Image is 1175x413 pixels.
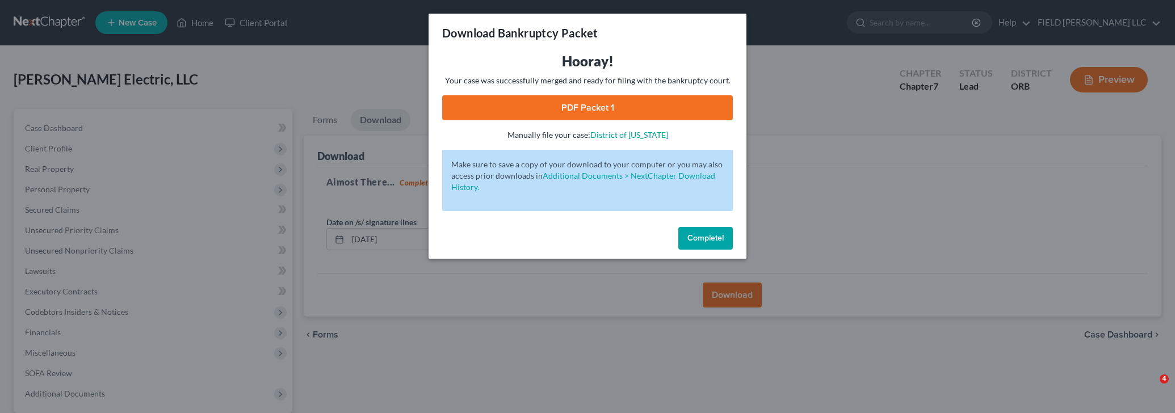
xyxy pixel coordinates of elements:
[1160,374,1169,383] span: 4
[442,52,733,70] h3: Hooray!
[442,95,733,120] a: PDF Packet 1
[442,75,733,86] p: Your case was successfully merged and ready for filing with the bankruptcy court.
[442,129,733,141] p: Manually file your case:
[1136,374,1164,402] iframe: Intercom live chat
[590,130,668,140] a: District of [US_STATE]
[451,159,724,193] p: Make sure to save a copy of your download to your computer or you may also access prior downloads in
[687,233,724,243] span: Complete!
[678,227,733,250] button: Complete!
[451,171,715,192] a: Additional Documents > NextChapter Download History.
[442,25,598,41] h3: Download Bankruptcy Packet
